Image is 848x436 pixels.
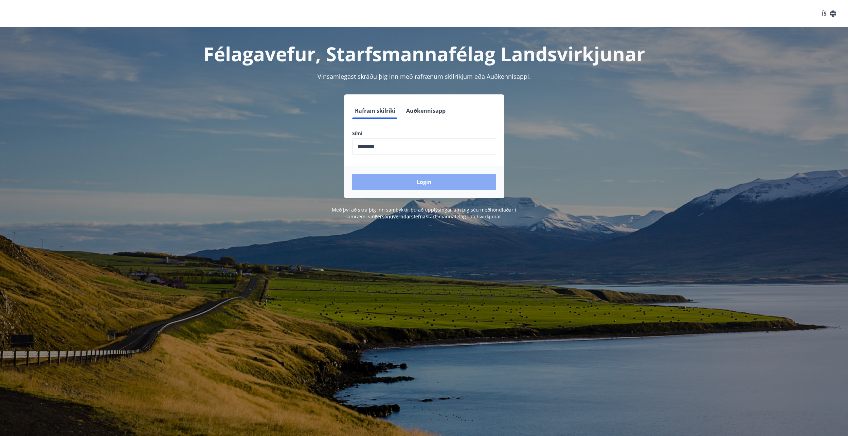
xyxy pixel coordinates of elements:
[188,41,661,67] h1: Félagavefur, Starfsmannafélag Landsvirkjunar
[818,7,840,20] button: ÍS
[403,103,448,119] button: Auðkennisapp
[352,130,496,137] label: Sími
[318,72,531,80] span: Vinsamlegast skráðu þig inn með rafrænum skilríkjum eða Auðkennisappi.
[332,206,516,220] span: Með því að skrá þig inn samþykkir þú að upplýsingar um þig séu meðhöndlaðar í samræmi við Starfsm...
[352,103,398,119] button: Rafræn skilríki
[352,174,496,190] button: Login
[375,213,426,220] a: Persónuverndarstefna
